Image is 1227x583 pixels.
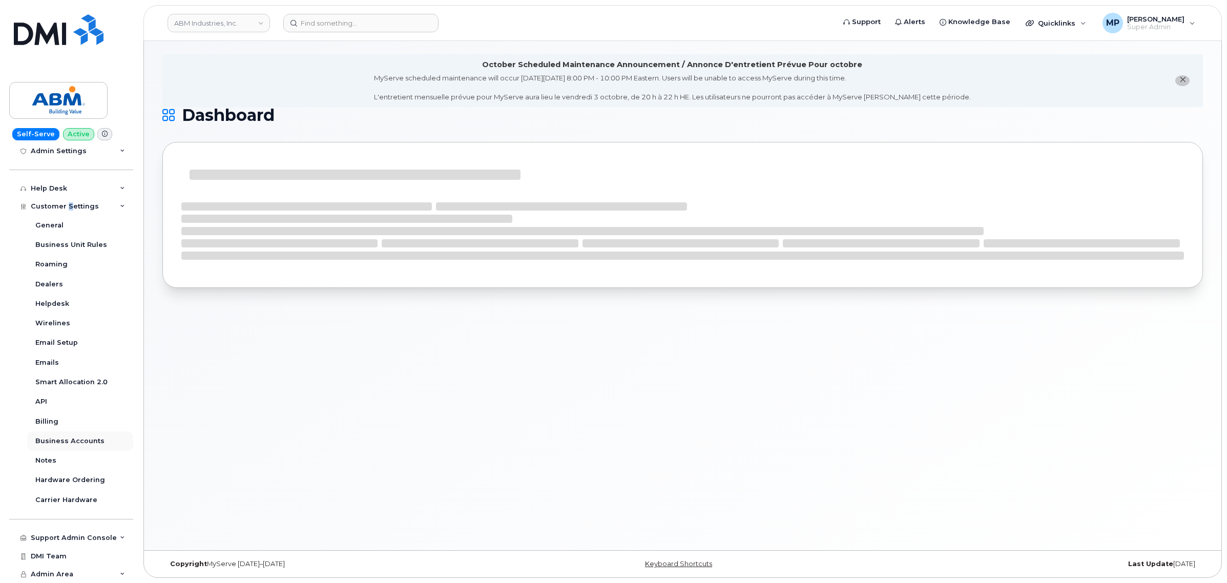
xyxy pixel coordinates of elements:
strong: Copyright [170,560,207,568]
strong: Last Update [1128,560,1173,568]
div: [DATE] [856,560,1203,568]
button: close notification [1175,75,1190,86]
span: Dashboard [182,108,275,123]
div: October Scheduled Maintenance Announcement / Annonce D'entretient Prévue Pour octobre [482,59,862,70]
div: MyServe scheduled maintenance will occur [DATE][DATE] 8:00 PM - 10:00 PM Eastern. Users will be u... [374,73,971,102]
div: MyServe [DATE]–[DATE] [162,560,509,568]
a: Keyboard Shortcuts [645,560,712,568]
